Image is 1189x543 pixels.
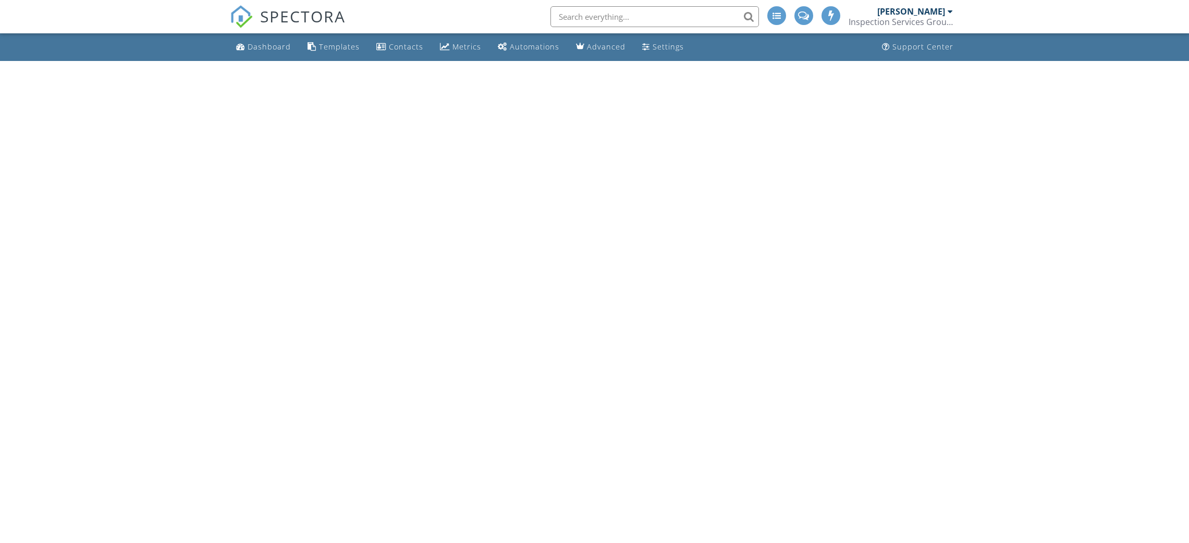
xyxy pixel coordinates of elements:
a: Dashboard [232,38,295,57]
div: Advanced [587,42,626,52]
div: Settings [653,42,684,52]
div: Automations [510,42,559,52]
a: Settings [638,38,688,57]
a: Templates [303,38,364,57]
div: Inspection Services Group Inc [849,17,953,27]
a: Contacts [372,38,427,57]
div: Dashboard [248,42,291,52]
a: Support Center [878,38,958,57]
span: SPECTORA [260,5,346,27]
div: Contacts [389,42,423,52]
img: The Best Home Inspection Software - Spectora [230,5,253,28]
input: Search everything... [550,6,759,27]
a: Advanced [572,38,630,57]
a: SPECTORA [230,14,346,36]
div: Templates [319,42,360,52]
div: Metrics [452,42,481,52]
a: Metrics [436,38,485,57]
div: [PERSON_NAME] [877,6,945,17]
div: Support Center [892,42,953,52]
a: Automations (Advanced) [494,38,563,57]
